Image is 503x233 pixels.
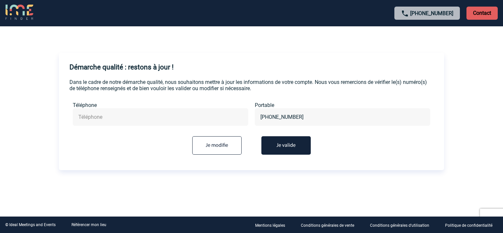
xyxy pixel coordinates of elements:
img: call-24-px.png [401,10,409,17]
input: Je modifie [192,136,242,155]
button: Je valide [261,136,311,155]
label: Téléphone [73,102,248,108]
h4: Démarche qualité : restons à jour ! [69,63,173,71]
input: Portable [259,112,426,122]
a: [PHONE_NUMBER] [410,10,453,16]
div: © Ideal Meetings and Events [5,222,56,227]
label: Portable [255,102,430,108]
a: Conditions générales d'utilisation [365,222,440,228]
a: Référencer mon lieu [71,222,106,227]
a: Mentions légales [250,222,296,228]
p: Dans le cadre de notre démarche qualité, nous souhaitons mettre à jour les informations de votre ... [69,79,434,91]
p: Mentions légales [255,223,285,228]
p: Conditions générales de vente [301,223,354,228]
p: Contact [466,7,498,20]
a: Politique de confidentialité [440,222,503,228]
input: Téléphone [77,112,244,122]
p: Conditions générales d'utilisation [370,223,429,228]
a: Conditions générales de vente [296,222,365,228]
p: Politique de confidentialité [445,223,492,228]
